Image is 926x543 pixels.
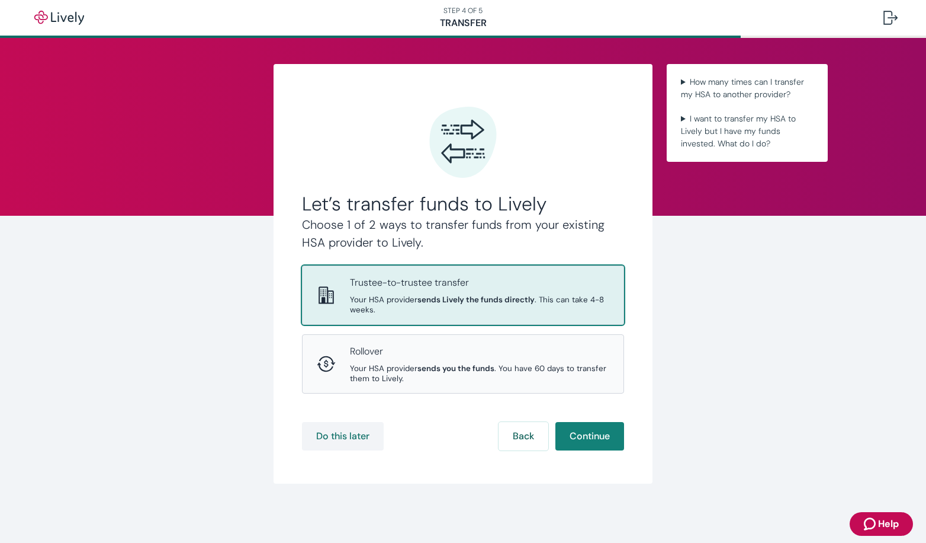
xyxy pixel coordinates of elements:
button: Zendesk support iconHelp [850,512,913,536]
strong: sends you the funds [417,363,494,373]
h2: Let’s transfer funds to Lively [302,192,624,216]
button: Log out [874,4,907,32]
button: Trustee-to-trusteeTrustee-to-trustee transferYour HSA providersends Lively the funds directly. Th... [303,266,623,324]
p: Trustee-to-trustee transfer [350,276,609,290]
summary: How many times can I transfer my HSA to another provider? [676,74,818,103]
svg: Zendesk support icon [864,517,878,531]
svg: Rollover [317,354,336,373]
svg: Trustee-to-trustee [317,286,336,305]
img: Lively [26,11,92,25]
span: Your HSA provider . This can take 4-8 weeks. [350,295,609,315]
summary: I want to transfer my HSA to Lively but I have my funds invested. What do I do? [676,110,818,152]
button: Continue [555,422,624,451]
span: Your HSA provider . You have 60 days to transfer them to Lively. [350,363,609,384]
button: Do this later [302,422,384,451]
span: Help [878,517,899,531]
button: RolloverRolloverYour HSA providersends you the funds. You have 60 days to transfer them to Lively. [303,335,623,393]
h4: Choose 1 of 2 ways to transfer funds from your existing HSA provider to Lively. [302,216,624,251]
p: Rollover [350,344,609,359]
button: Back [499,422,548,451]
strong: sends Lively the funds directly [417,295,535,305]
